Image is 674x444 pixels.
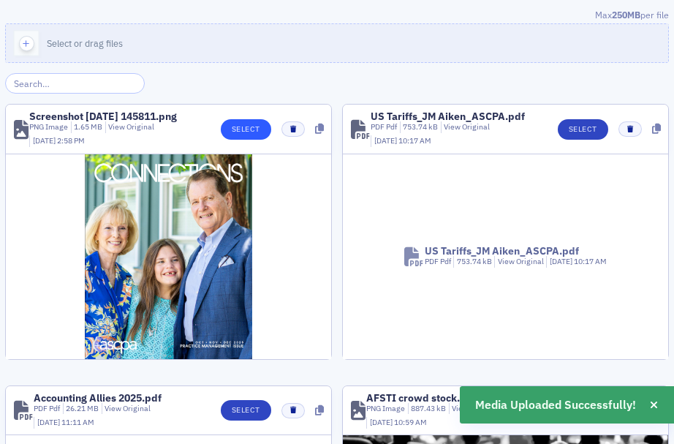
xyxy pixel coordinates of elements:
[105,403,151,413] a: View Original
[37,417,61,427] span: [DATE]
[5,8,669,24] div: Max per file
[400,121,439,133] div: 753.74 kB
[444,121,490,132] a: View Original
[558,119,608,140] button: Select
[371,121,397,133] div: PDF Pdf
[5,23,669,63] button: Select or drag files
[394,417,427,427] span: 10:59 AM
[498,256,544,266] a: View Original
[612,9,640,20] span: 250MB
[29,111,177,121] div: Screenshot [DATE] 145811.png
[374,135,398,146] span: [DATE]
[108,121,154,132] a: View Original
[5,73,145,94] input: Search…
[574,256,607,266] span: 10:17 AM
[475,396,636,414] span: Media Uploaded Successfully!
[71,121,103,133] div: 1.65 MB
[34,393,162,403] div: Accounting Allies 2025.pdf
[425,246,579,256] div: US Tariffs_JM Aiken_ASCPA.pdf
[453,256,492,268] div: 753.74 kB
[550,256,574,266] span: [DATE]
[408,403,447,415] div: 887.43 kB
[452,403,498,413] a: View Original
[366,403,405,415] div: PNG Image
[47,37,123,49] span: Select or drag files
[221,400,271,421] button: Select
[34,403,60,415] div: PDF Pdf
[33,135,57,146] span: [DATE]
[221,119,271,140] button: Select
[61,417,94,427] span: 11:11 AM
[398,135,431,146] span: 10:17 AM
[425,256,451,268] div: PDF Pdf
[63,403,99,415] div: 26.21 MB
[57,135,85,146] span: 2:58 PM
[29,121,68,133] div: PNG Image
[366,393,478,403] div: AFSTI crowd stock.png
[371,111,525,121] div: US Tariffs_JM Aiken_ASCPA.pdf
[370,417,394,427] span: [DATE]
